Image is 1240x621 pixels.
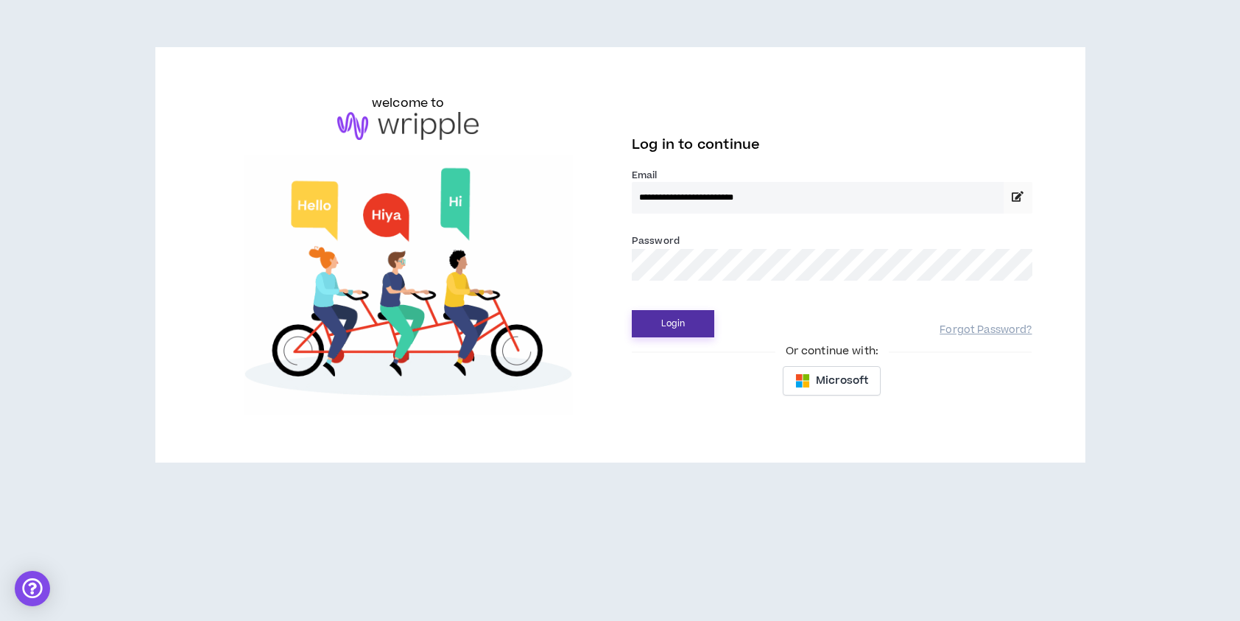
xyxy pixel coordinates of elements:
[940,323,1032,337] a: Forgot Password?
[816,373,868,389] span: Microsoft
[632,310,714,337] button: Login
[775,343,889,359] span: Or continue with:
[783,366,881,396] button: Microsoft
[372,94,445,112] h6: welcome to
[337,112,479,140] img: logo-brand.png
[15,571,50,606] div: Open Intercom Messenger
[632,234,680,248] label: Password
[632,169,1032,182] label: Email
[208,155,609,415] img: Welcome to Wripple
[632,136,760,154] span: Log in to continue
